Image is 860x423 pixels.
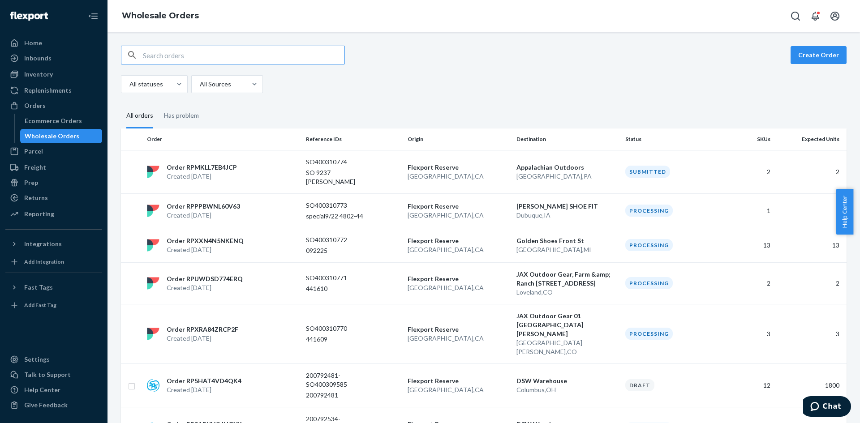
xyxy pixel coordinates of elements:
[5,175,102,190] a: Prep
[126,104,153,128] div: All orders
[167,245,244,254] p: Created [DATE]
[20,129,103,143] a: Wholesale Orders
[167,376,241,385] p: Order RP5HAT4VD4QK4
[24,101,46,110] div: Orders
[5,207,102,221] a: Reporting
[24,239,62,248] div: Integrations
[167,283,243,292] p: Created [DATE]
[791,46,847,64] button: Create Order
[24,209,54,218] div: Reporting
[25,132,79,141] div: Wholesale Orders
[408,334,509,343] p: [GEOGRAPHIC_DATA] , CA
[516,202,618,211] p: [PERSON_NAME] SHOE FIT
[167,334,238,343] p: Created [DATE]
[143,46,344,64] input: Search orders
[24,86,72,95] div: Replenishments
[625,379,654,391] div: Draft
[408,172,509,181] p: [GEOGRAPHIC_DATA] , CA
[24,147,43,156] div: Parcel
[5,160,102,175] a: Freight
[147,239,159,252] img: flexport logo
[625,277,673,289] div: Processing
[306,273,378,282] p: SO400310771
[5,255,102,269] a: Add Integration
[408,385,509,394] p: [GEOGRAPHIC_DATA] , CA
[10,12,48,21] img: Flexport logo
[167,385,241,394] p: Created [DATE]
[306,324,378,333] p: SO400310770
[5,36,102,50] a: Home
[24,401,68,410] div: Give Feedback
[774,128,847,150] th: Expected Units
[408,211,509,220] p: [GEOGRAPHIC_DATA] , CA
[167,163,237,172] p: Order RPMKLL7EB4JCP
[24,163,46,172] div: Freight
[122,11,199,21] a: Wholesale Orders
[516,338,618,356] p: [GEOGRAPHIC_DATA][PERSON_NAME] , CO
[516,288,618,297] p: Loveland , CO
[723,262,774,304] td: 2
[516,312,618,338] p: JAX Outdoor Gear 01 [GEOGRAPHIC_DATA][PERSON_NAME]
[5,67,102,81] a: Inventory
[147,328,159,340] img: flexport logo
[24,355,50,364] div: Settings
[774,363,847,407] td: 1800
[164,104,199,127] div: Has problem
[24,54,52,63] div: Inbounds
[5,398,102,412] button: Give Feedback
[24,193,48,202] div: Returns
[513,128,622,150] th: Destination
[516,211,618,220] p: Dubuque , IA
[625,239,673,251] div: Processing
[306,168,378,186] p: SO 9237 PEFFER
[408,376,509,385] p: Flexport Reserve
[147,277,159,290] img: flexport logo
[408,236,509,245] p: Flexport Reserve
[836,189,853,235] button: Help Center
[306,371,378,389] p: 200792481-SO400309585
[84,7,102,25] button: Close Navigation
[147,205,159,217] img: flexport logo
[306,201,378,210] p: SO400310773
[516,385,618,394] p: Columbus , OH
[115,3,206,29] ol: breadcrumbs
[625,328,673,340] div: Processing
[147,379,159,392] img: sps-commerce logo
[516,236,618,245] p: Golden Shoes Front St
[199,80,200,89] input: All Sources
[803,396,851,419] iframe: Opens a widget where you can chat to one of our agents
[306,235,378,244] p: SO400310772
[5,191,102,205] a: Returns
[516,163,618,172] p: Appalachian Outdoors
[787,7,804,25] button: Open Search Box
[306,335,378,344] p: 441609
[24,38,42,47] div: Home
[723,128,774,150] th: SKUs
[5,98,102,113] a: Orders
[408,202,509,211] p: Flexport Reserve
[5,51,102,65] a: Inbounds
[5,144,102,158] a: Parcel
[516,270,618,288] p: JAX Outdoor Gear, Farm &amp; Ranch [STREET_ADDRESS]
[625,166,670,178] div: Submitted
[408,245,509,254] p: [GEOGRAPHIC_DATA] , CA
[516,172,618,181] p: [GEOGRAPHIC_DATA] , PA
[167,211,240,220] p: Created [DATE]
[5,352,102,367] a: Settings
[20,114,103,128] a: Ecommerce Orders
[306,284,378,293] p: 441610
[5,83,102,98] a: Replenishments
[25,116,82,125] div: Ecommerce Orders
[516,376,618,385] p: DSW Warehouse
[147,166,159,178] img: flexport logo
[408,325,509,334] p: Flexport Reserve
[408,283,509,292] p: [GEOGRAPHIC_DATA] , CA
[408,163,509,172] p: Flexport Reserve
[24,258,64,265] div: Add Integration
[516,245,618,254] p: [GEOGRAPHIC_DATA] , MI
[408,274,509,283] p: Flexport Reserve
[723,363,774,407] td: 12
